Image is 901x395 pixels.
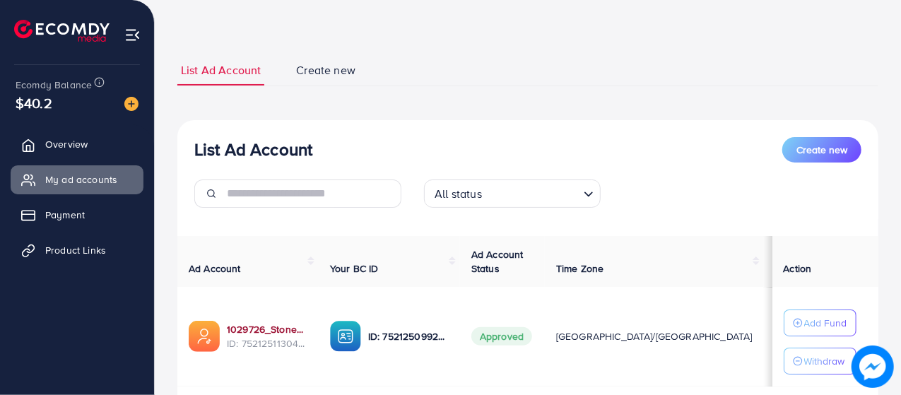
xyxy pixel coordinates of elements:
[784,309,856,336] button: Add Fund
[124,97,139,111] img: image
[11,130,143,158] a: Overview
[45,172,117,187] span: My ad accounts
[181,62,261,78] span: List Ad Account
[45,243,106,257] span: Product Links
[804,353,845,370] p: Withdraw
[486,181,578,204] input: Search for option
[189,321,220,352] img: ic-ads-acc.e4c84228.svg
[556,329,753,343] span: [GEOGRAPHIC_DATA]/[GEOGRAPHIC_DATA]
[227,322,307,336] a: 1029726_Stonenix_1751178148116
[852,346,894,388] img: image
[784,261,812,276] span: Action
[11,236,143,264] a: Product Links
[45,208,85,222] span: Payment
[227,322,307,351] div: <span class='underline'>1029726_Stonenix_1751178148116</span></br>7521251130496827410
[330,321,361,352] img: ic-ba-acc.ded83a64.svg
[330,261,379,276] span: Your BC ID
[782,137,861,163] button: Create new
[556,261,603,276] span: Time Zone
[227,336,307,350] span: ID: 7521251130496827410
[796,143,847,157] span: Create new
[16,78,92,92] span: Ecomdy Balance
[804,314,847,331] p: Add Fund
[432,184,485,204] span: All status
[194,139,312,160] h3: List Ad Account
[784,348,856,375] button: Withdraw
[14,20,110,42] img: logo
[296,62,355,78] span: Create new
[16,93,52,113] span: $40.2
[424,179,601,208] div: Search for option
[11,165,143,194] a: My ad accounts
[189,261,241,276] span: Ad Account
[11,201,143,229] a: Payment
[368,328,449,345] p: ID: 7521250992713793543
[471,327,532,346] span: Approved
[471,247,524,276] span: Ad Account Status
[45,137,88,151] span: Overview
[124,27,141,43] img: menu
